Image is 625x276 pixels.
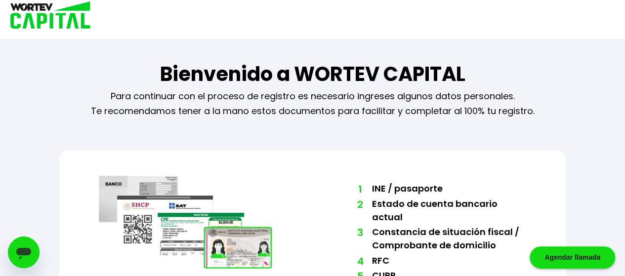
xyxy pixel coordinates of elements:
span: 2 [357,197,362,212]
p: Para continuar con el proceso de registro es necesario ingreses algunos datos personales. Te reco... [91,89,535,118]
span: 1 [357,182,362,197]
li: Constancia de situación fiscal / Comprobante de domicilio [372,225,526,254]
li: Estado de cuenta bancario actual [372,197,526,226]
span: 4 [357,254,362,269]
iframe: Botón para iniciar la ventana de mensajería [8,237,40,268]
h1: Bienvenido a WORTEV CAPITAL [160,59,465,89]
li: RFC [372,254,526,269]
div: Agendar llamada [530,246,615,269]
li: INE / pasaporte [372,182,526,197]
span: 3 [357,225,362,240]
